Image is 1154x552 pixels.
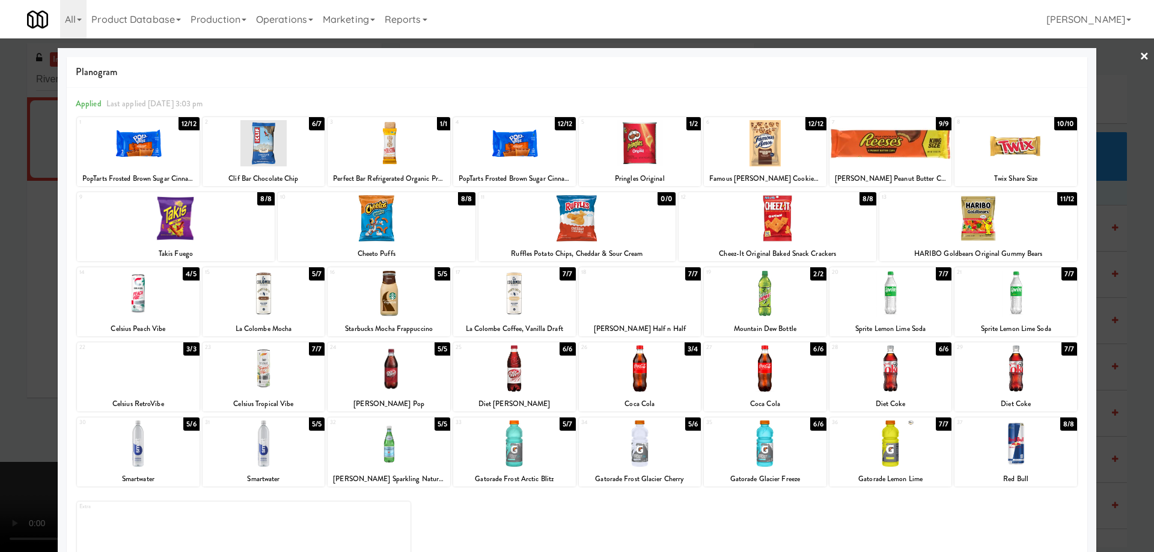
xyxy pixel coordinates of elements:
[79,321,198,336] div: Celsius Peach Vibe
[203,396,325,411] div: Celsius Tropical Vibe
[956,171,1075,186] div: Twix Share Size
[685,267,701,281] div: 7/7
[579,417,701,487] div: 345/6Gatorade Frost Glacier Cherry
[1061,267,1077,281] div: 7/7
[77,192,275,261] div: 98/8Takis Fuego
[458,192,475,205] div: 8/8
[453,171,576,186] div: PopTarts Frosted Brown Sugar Cinnamon
[810,267,826,281] div: 2/2
[831,472,950,487] div: Gatorade Lemon Lime
[954,396,1077,411] div: Diet Coke
[76,63,1078,81] span: Planogram
[957,417,1016,428] div: 37
[810,342,826,356] div: 6/6
[203,342,325,411] div: 237/7Celsius Tropical Vibe
[435,417,450,431] div: 5/5
[579,472,701,487] div: Gatorade Frost Glacier Cherry
[704,342,826,411] div: 276/6Coca Cola
[280,192,376,202] div: 10
[328,396,450,411] div: [PERSON_NAME] Pop
[1061,342,1077,356] div: 7/7
[204,321,323,336] div: La Colombe Mocha
[79,472,198,487] div: Smartwater
[581,472,700,487] div: Gatorade Frost Glacier Cherry
[704,417,826,487] div: 356/6Gatorade Glacier Freeze
[579,117,701,186] div: 51/2Pringles Original
[328,117,450,186] div: 31/1Perfect Bar Refrigerated Organic Protein Bar, Peanut Butter
[203,321,325,336] div: La Colombe Mocha
[936,342,951,356] div: 6/6
[453,117,576,186] div: 412/12PopTarts Frosted Brown Sugar Cinnamon
[455,321,574,336] div: La Colombe Coffee, Vanilla Draft
[579,396,701,411] div: Coca Cola
[79,396,198,411] div: Celsius RetroVibe
[555,117,576,130] div: 12/12
[680,246,875,261] div: Cheez-It Original Baked Snack Crackers
[882,192,978,202] div: 13
[581,417,640,428] div: 34
[79,171,198,186] div: PopTarts Frosted Brown Sugar Cinnamon
[437,117,450,130] div: 1/1
[579,171,701,186] div: Pringles Original
[203,117,325,186] div: 26/7Clif Bar Chocolate Chip
[829,396,952,411] div: Diet Coke
[704,396,826,411] div: Coca Cola
[328,267,450,336] div: 165/5Starbucks Mocha Frappuccino
[76,98,102,109] span: Applied
[456,417,514,428] div: 33
[829,267,952,336] div: 207/7Sprite Lemon Lime Soda
[832,117,891,127] div: 7
[456,267,514,278] div: 17
[205,267,264,278] div: 15
[77,267,200,336] div: 144/5Celsius Peach Vibe
[77,321,200,336] div: Celsius Peach Vibe
[579,267,701,336] div: 187/7[PERSON_NAME] Half n Half
[581,321,700,336] div: [PERSON_NAME] Half n Half
[278,192,475,261] div: 108/8Cheeto Puffs
[329,171,448,186] div: Perfect Bar Refrigerated Organic Protein Bar, Peanut Butter
[453,417,576,487] div: 335/7Gatorade Frost Arctic Blitz
[581,396,700,411] div: Coca Cola
[829,321,952,336] div: Sprite Lemon Lime Soda
[179,117,200,130] div: 12/12
[704,171,826,186] div: Famous [PERSON_NAME] Cookies Chocolate Chip
[706,267,765,278] div: 19
[879,246,1077,261] div: HARIBO Goldbears Original Gummy Bears
[832,342,891,353] div: 28
[658,192,676,205] div: 0/0
[481,192,577,202] div: 11
[79,502,243,512] div: Extra
[309,117,325,130] div: 6/7
[79,117,138,127] div: 1
[704,321,826,336] div: Mountain Dew Bottle
[183,417,199,431] div: 5/6
[330,267,389,278] div: 16
[936,267,951,281] div: 7/7
[203,267,325,336] div: 155/7La Colombe Mocha
[954,321,1077,336] div: Sprite Lemon Lime Soda
[205,417,264,428] div: 31
[706,417,765,428] div: 35
[453,321,576,336] div: La Colombe Coffee, Vanilla Draft
[183,342,199,356] div: 3/3
[77,472,200,487] div: Smartwater
[681,192,777,202] div: 12
[330,117,389,127] div: 3
[686,117,701,130] div: 1/2
[453,396,576,411] div: Diet [PERSON_NAME]
[704,472,826,487] div: Gatorade Glacier Freeze
[77,246,275,261] div: Takis Fuego
[954,417,1077,487] div: 378/8Red Bull
[954,171,1077,186] div: Twix Share Size
[581,267,640,278] div: 18
[435,342,450,356] div: 5/5
[957,342,1016,353] div: 29
[936,417,951,431] div: 7/7
[456,342,514,353] div: 25
[829,472,952,487] div: Gatorade Lemon Lime
[581,342,640,353] div: 26
[278,246,475,261] div: Cheeto Puffs
[881,246,1075,261] div: HARIBO Goldbears Original Gummy Bears
[77,342,200,411] div: 223/3Celsius RetroVibe
[579,321,701,336] div: [PERSON_NAME] Half n Half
